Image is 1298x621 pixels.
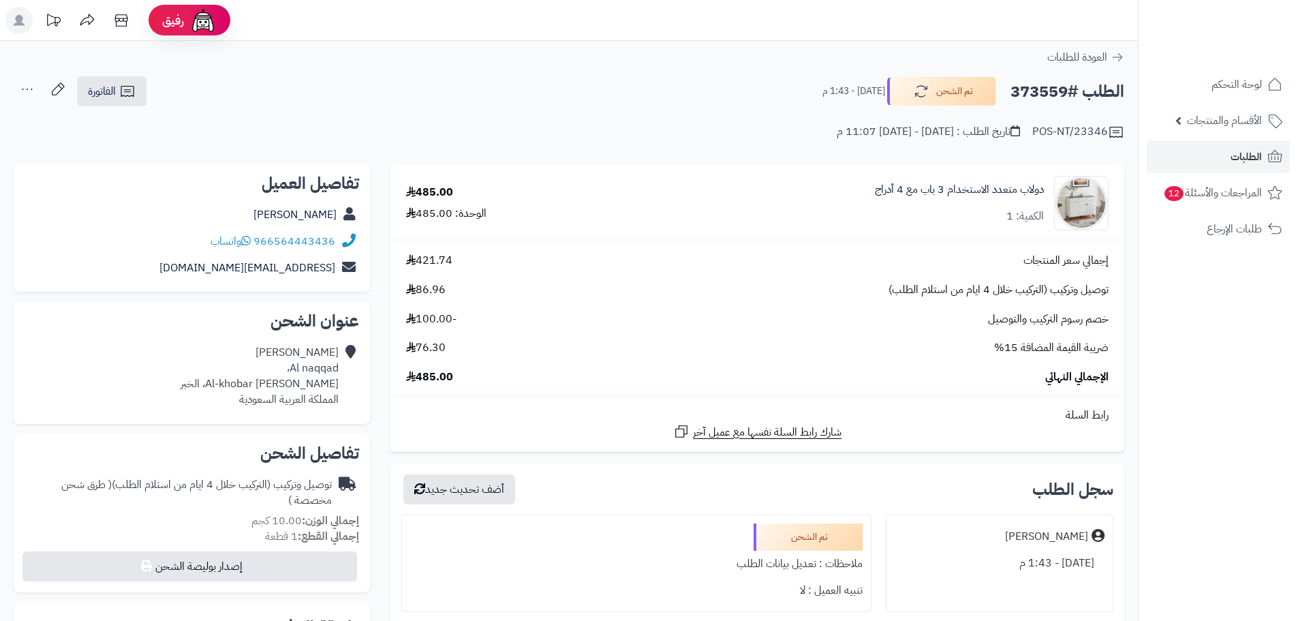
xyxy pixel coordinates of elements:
span: رفيق [162,12,184,29]
span: الطلبات [1231,147,1262,166]
div: ملاحظات : تعديل بيانات الطلب [410,551,862,577]
button: أضف تحديث جديد [403,474,515,504]
span: ضريبة القيمة المضافة 15% [994,340,1109,356]
img: 1752662040-110113010065-90x90.jpg [1055,176,1108,230]
div: تنبيه العميل : لا [410,577,862,604]
h2: تفاصيل العميل [25,175,359,192]
h2: تفاصيل الشحن [25,445,359,461]
small: [DATE] - 1:43 م [822,85,885,98]
div: تم الشحن [754,524,863,551]
img: ai-face.png [189,7,217,34]
span: 12 [1164,185,1185,202]
span: الإجمالي النهائي [1045,369,1109,385]
div: [DATE] - 1:43 م [895,550,1104,577]
h3: سجل الطلب [1032,481,1113,498]
span: الأقسام والمنتجات [1187,111,1262,130]
span: ( طرق شحن مخصصة ) [61,476,332,509]
a: طلبات الإرجاع [1147,213,1290,245]
a: تحديثات المنصة [36,7,70,37]
span: خصم رسوم التركيب والتوصيل [988,312,1109,327]
span: العودة للطلبات [1047,49,1107,65]
div: الكمية: 1 [1006,209,1044,224]
div: 485.00 [406,185,453,200]
small: 10.00 كجم [251,513,359,529]
a: العودة للطلبات [1047,49,1124,65]
a: الطلبات [1147,140,1290,173]
h2: الطلب #373559 [1010,78,1124,106]
a: 966564443436 [253,233,335,249]
a: واتساب [211,233,251,249]
div: توصيل وتركيب (التركيب خلال 4 ايام من استلام الطلب) [25,477,332,509]
div: POS-NT/23346 [1032,124,1124,140]
span: 485.00 [406,369,453,385]
div: رابط السلة [396,408,1119,423]
a: المراجعات والأسئلة12 [1147,177,1290,209]
div: تاريخ الطلب : [DATE] - [DATE] 11:07 م [837,124,1020,140]
span: طلبات الإرجاع [1207,219,1262,239]
span: -100.00 [406,312,457,327]
a: دولاب متعدد الاستخدام 3 باب مع 4 أدراج [875,182,1044,198]
div: [PERSON_NAME] Al naqqad، Al-khobar [PERSON_NAME]، الخبر المملكة العربية السعودية [181,345,339,407]
span: 76.30 [406,340,446,356]
a: [EMAIL_ADDRESS][DOMAIN_NAME] [159,260,335,276]
span: لوحة التحكم [1211,75,1262,94]
div: [PERSON_NAME] [1005,529,1088,545]
span: شارك رابط السلة نفسها مع عميل آخر [693,425,841,440]
a: [PERSON_NAME] [253,207,337,223]
span: المراجعات والأسئلة [1163,183,1262,202]
small: 1 قطعة [265,528,359,545]
button: تم الشحن [887,77,996,106]
span: 86.96 [406,282,446,298]
span: الفاتورة [88,83,116,100]
a: الفاتورة [77,76,146,106]
strong: إجمالي الوزن: [302,513,359,529]
span: 421.74 [406,253,452,269]
a: لوحة التحكم [1147,68,1290,101]
strong: إجمالي القطع: [298,528,359,545]
a: شارك رابط السلة نفسها مع عميل آخر [673,423,841,440]
h2: عنوان الشحن [25,313,359,329]
button: إصدار بوليصة الشحن [22,551,357,581]
span: إجمالي سعر المنتجات [1023,253,1109,269]
img: logo-2.png [1205,10,1285,39]
span: توصيل وتركيب (التركيب خلال 4 ايام من استلام الطلب) [888,282,1109,298]
div: الوحدة: 485.00 [406,206,486,222]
